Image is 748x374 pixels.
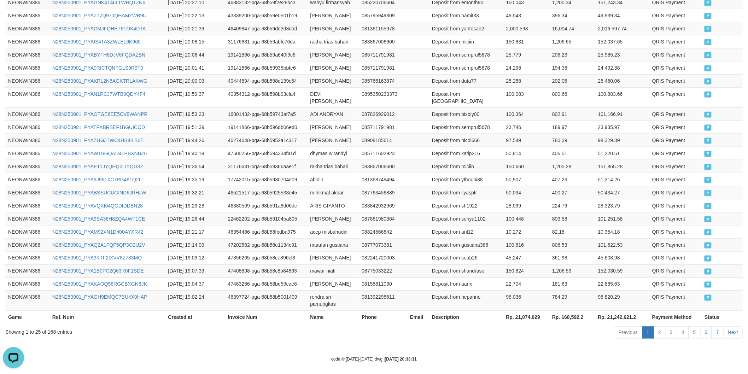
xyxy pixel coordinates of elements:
td: 800.66 [549,87,595,107]
td: 23,935.97 [595,121,649,134]
td: 47483286-pga-68b58bd59cae8 [225,277,308,291]
td: mtaufan gustiana [308,238,359,251]
a: Next [723,327,743,339]
td: Deposit from aanx [429,277,503,291]
td: [PERSON_NAME] [308,9,359,22]
td: 085766163874 [359,74,407,87]
td: NEONWIN386 [5,173,49,186]
td: 16801432-pga-68b59743af7a5 [225,107,308,121]
td: [DATE] 19:04:37 [165,277,225,291]
td: QRIS Payment [649,277,702,291]
td: 28,323.79 [595,199,649,212]
td: 1,205.28 [549,160,595,173]
td: [PERSON_NAME] [308,134,359,147]
td: 23,746 [503,121,550,134]
td: QRIS Payment [649,186,702,199]
th: Name [308,311,359,324]
td: 806.53 [549,238,595,251]
td: QRIS Payment [649,251,702,264]
td: 101,622.53 [595,238,649,251]
span: PAID [705,92,712,98]
td: 202.06 [549,74,595,87]
td: [DATE] 19:02:24 [165,291,225,311]
td: NEONWIN386 [5,251,49,264]
td: 2,000,593 [503,22,550,35]
td: Deposit from seab26 [429,251,503,264]
td: 780.39 [549,134,595,147]
td: rakha trias bahari [308,160,359,173]
td: QRIS Payment [649,173,702,186]
td: NEONWIN386 [5,160,49,173]
td: 98,036 [503,291,550,311]
span: PAID [705,295,712,301]
td: NEONWIN386 [5,186,49,199]
td: NEONWIN386 [5,107,49,121]
td: 085711791981 [359,121,407,134]
td: 100,364 [503,107,550,121]
th: Rp. 168,592.2 [549,311,595,324]
td: QRIS Payment [649,212,702,225]
td: 08158811030 [359,277,407,291]
small: code © [DATE]-[DATE] dwg | [331,357,417,362]
td: 150,660 [503,160,550,173]
td: [DATE] 19:59:37 [165,87,225,107]
td: 087763456889 [359,186,407,199]
span: PAID [705,282,712,288]
td: Deposit from shandraso [429,264,503,277]
td: [PERSON_NAME] [308,22,359,35]
td: Deposit from semprul5678 [429,61,503,74]
td: 361.98 [549,251,595,264]
a: N28N250901_PYAIS4TA3ZWLEL6K960 [52,39,141,45]
td: 0895350233373 [359,87,407,107]
td: QRIS Payment [649,9,702,22]
td: Deposit from heparine [429,291,503,311]
a: 2 [654,327,666,339]
td: 10,354.18 [595,225,649,238]
td: 1,206.65 [549,35,595,48]
td: 19141866-pga-68b596db06ed0 [225,121,308,134]
td: 47408898-pga-68b58c8b84863 [225,264,308,277]
td: 083867006600 [359,160,407,173]
td: [DATE] 20:01:41 [165,61,225,74]
td: NEONWIN386 [5,238,49,251]
td: [PERSON_NAME] [308,121,359,134]
td: 24,492.38 [595,61,649,74]
td: 50,034 [503,186,550,199]
td: 2,016,597.74 [595,22,649,35]
td: 189.97 [549,121,595,134]
td: NEONWIN386 [5,61,49,74]
td: 08775033222 [359,264,407,277]
td: 400.27 [549,186,595,199]
button: Open LiveChat chat widget [3,3,24,24]
td: Deposit from aril12 [429,225,503,238]
span: PAID [705,26,712,32]
td: 47202582-pga-68b58e1134c91 [225,238,308,251]
span: PAID [705,269,712,275]
td: m hikmal akbar [308,186,359,199]
td: Deposit from nicol666 [429,134,503,147]
td: 49,543 [503,9,550,22]
td: 43339200-pga-68b59e0501b19 [225,9,308,22]
span: PAID [705,151,712,157]
a: N28N250901_PYA9SA36H8ZQA4WT1CE [52,216,145,222]
th: Created at [165,311,225,324]
td: [DATE] 19:09:12 [165,251,225,264]
td: 51,220.51 [595,147,649,160]
div: Showing 1 to 25 of 168 entries [5,326,306,336]
td: 16,004.74 [549,22,595,35]
td: [DATE] 19:26:44 [165,212,225,225]
td: rakha trias bahari [308,35,359,48]
td: [DATE] 19:53:23 [165,107,225,121]
td: NEONWIN386 [5,291,49,311]
td: 10,272 [503,225,550,238]
td: 28,099 [503,199,550,212]
td: QRIS Payment [649,199,702,212]
td: 25,985.23 [595,48,649,61]
td: Deposit from sh1922 [429,199,503,212]
a: 1 [642,327,654,339]
td: rendra sri pamungkas [308,291,359,311]
td: [PERSON_NAME] [308,251,359,264]
td: NEONWIN386 [5,35,49,48]
td: NEONWIN386 [5,121,49,134]
td: QRIS Payment [649,22,702,35]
